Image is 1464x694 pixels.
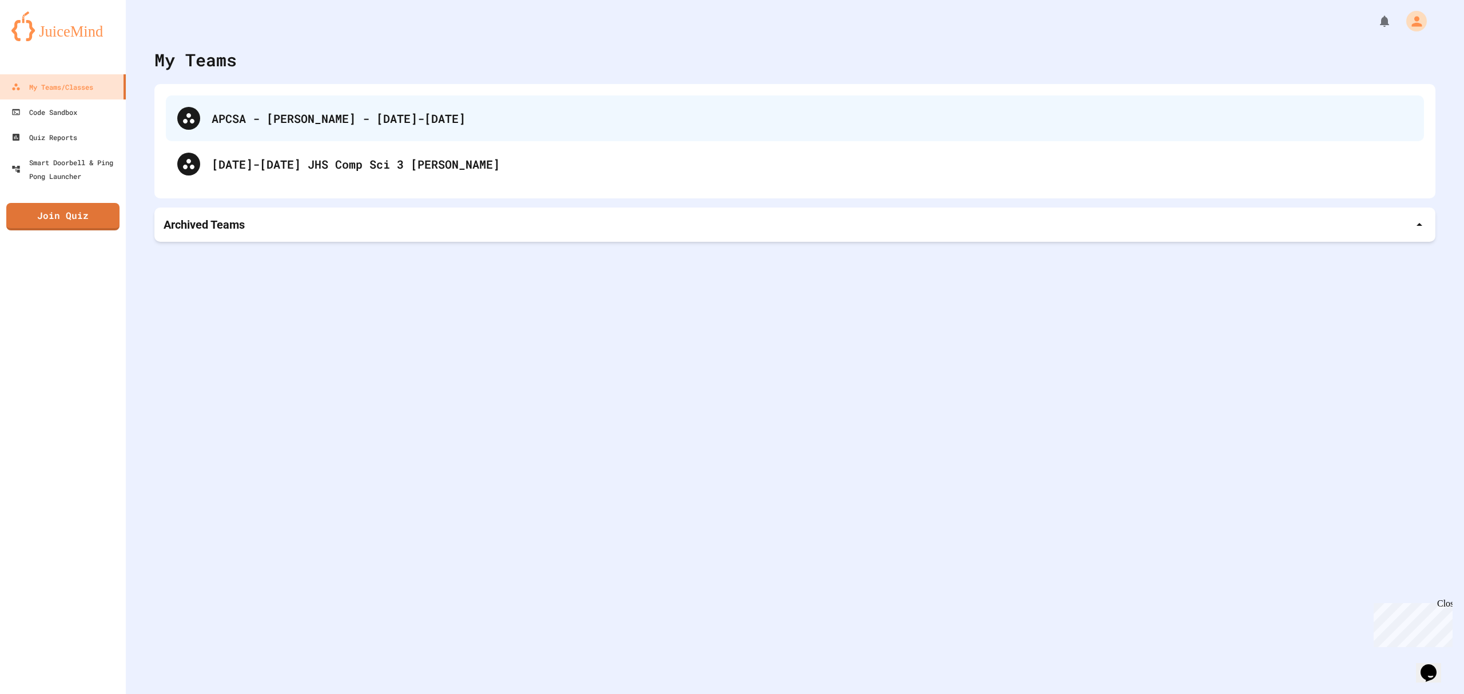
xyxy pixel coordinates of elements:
div: Quiz Reports [11,130,77,144]
iframe: chat widget [1416,648,1453,683]
div: Smart Doorbell & Ping Pong Launcher [11,155,121,183]
div: My Account [1394,8,1430,34]
div: Chat with us now!Close [5,5,79,73]
a: Join Quiz [6,203,120,230]
div: My Notifications [1356,11,1394,31]
div: [DATE]-[DATE] JHS Comp Sci 3 [PERSON_NAME] [212,155,1413,173]
img: logo-orange.svg [11,11,114,41]
iframe: chat widget [1369,599,1453,647]
div: Code Sandbox [11,105,77,119]
div: My Teams/Classes [11,80,93,94]
p: Archived Teams [164,217,245,233]
div: [DATE]-[DATE] JHS Comp Sci 3 [PERSON_NAME] [166,141,1424,187]
div: My Teams [154,47,237,73]
div: APCSA - [PERSON_NAME] - [DATE]-[DATE] [212,110,1413,127]
div: APCSA - [PERSON_NAME] - [DATE]-[DATE] [166,95,1424,141]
